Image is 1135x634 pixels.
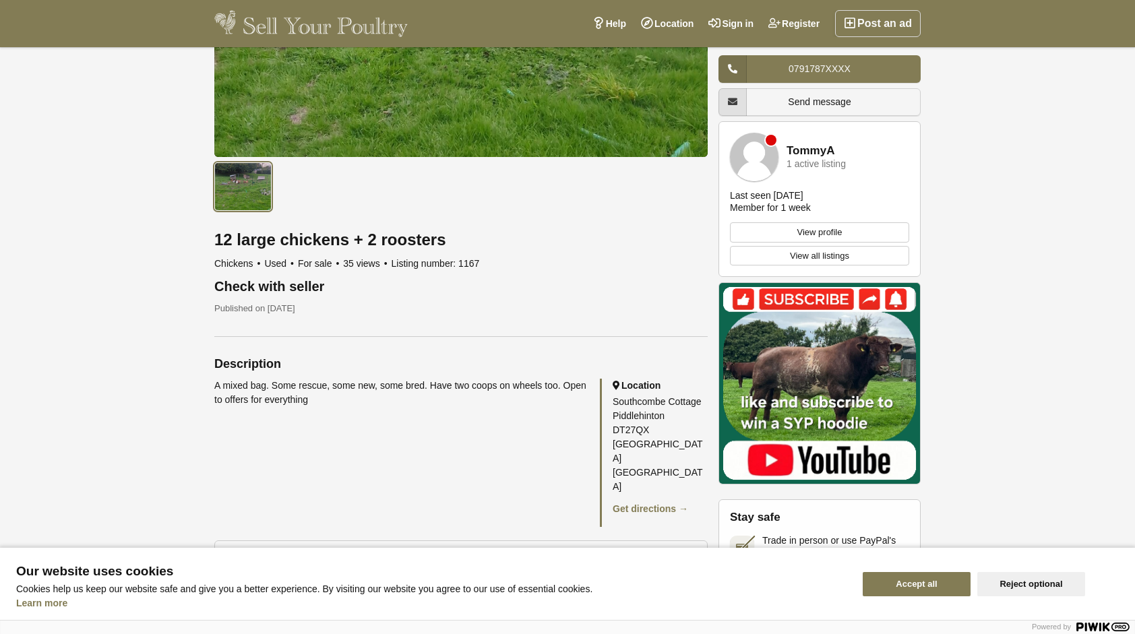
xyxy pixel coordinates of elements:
[214,162,272,211] img: 12 large chickens + 2 roosters - 1
[298,258,340,269] span: For sale
[16,583,847,594] p: Cookies help us keep our website safe and give you a better experience. By visiting our website y...
[863,572,971,596] button: Accept all
[787,159,846,169] div: 1 active listing
[718,88,921,116] a: Send message
[1032,623,1071,631] span: Powered by
[214,10,408,37] img: Sell Your Poultry
[835,10,921,37] a: Post an ad
[730,222,909,243] a: View profile
[730,201,811,214] div: Member for 1 week
[16,598,67,608] a: Learn more
[634,10,701,37] a: Location
[214,302,708,315] p: Published on [DATE]
[214,379,586,407] div: A mixed bag. Some rescue, some new, some bred. Have two coops on wheels too. Open to offers for e...
[977,572,1085,596] button: Reject optional
[788,96,851,107] span: Send message
[585,10,634,37] a: Help
[766,135,776,146] div: Member is offline
[787,145,834,158] a: TommyA
[718,282,921,484] img: Mat Atkinson Farming YouTube Channel
[718,55,921,83] a: 0791787XXXX
[730,133,778,181] img: TommyA
[392,258,480,269] span: Listing number: 1167
[761,10,827,37] a: Register
[701,10,761,37] a: Sign in
[730,189,803,201] div: Last seen [DATE]
[343,258,388,269] span: 35 views
[214,357,708,371] h2: Description
[730,246,909,266] a: View all listings
[613,503,688,514] a: Get directions →
[730,511,909,524] h2: Stay safe
[214,279,708,294] div: Check with seller
[789,63,851,74] span: 0791787XXXX
[613,395,708,494] div: Southcombe Cottage Piddlehinton DT27QX [GEOGRAPHIC_DATA] [GEOGRAPHIC_DATA]
[613,379,708,392] h2: Location
[264,258,295,269] span: Used
[16,565,847,578] span: Our website uses cookies
[762,534,909,571] span: Trade in person or use PayPal's “paying for an item or service” to transfer money
[214,231,708,249] h1: 12 large chickens + 2 roosters
[214,258,262,269] span: Chickens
